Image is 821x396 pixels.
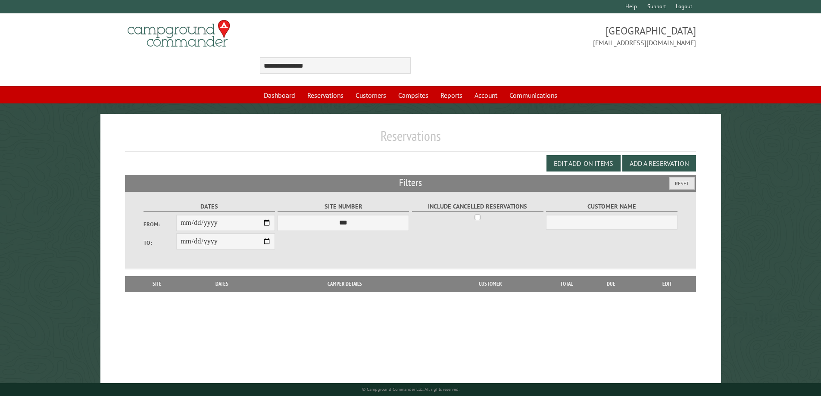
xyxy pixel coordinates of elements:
h2: Filters [125,175,696,191]
label: Site Number [278,202,409,212]
th: Customer [431,276,549,292]
th: Camper Details [259,276,431,292]
th: Dates [185,276,259,292]
a: Account [469,87,503,103]
a: Dashboard [259,87,300,103]
label: From: [144,220,176,228]
label: Include Cancelled Reservations [412,202,543,212]
button: Reset [669,177,695,190]
label: Customer Name [546,202,677,212]
th: Due [584,276,638,292]
img: Campground Commander [125,17,233,50]
button: Add a Reservation [622,155,696,171]
button: Edit Add-on Items [546,155,621,171]
label: To: [144,239,176,247]
th: Total [549,276,584,292]
th: Edit [638,276,696,292]
span: [GEOGRAPHIC_DATA] [EMAIL_ADDRESS][DOMAIN_NAME] [411,24,696,48]
a: Reports [435,87,468,103]
a: Communications [504,87,562,103]
th: Site [129,276,185,292]
label: Dates [144,202,275,212]
a: Customers [350,87,391,103]
h1: Reservations [125,128,696,151]
a: Campsites [393,87,434,103]
a: Reservations [302,87,349,103]
small: © Campground Commander LLC. All rights reserved. [362,387,459,392]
